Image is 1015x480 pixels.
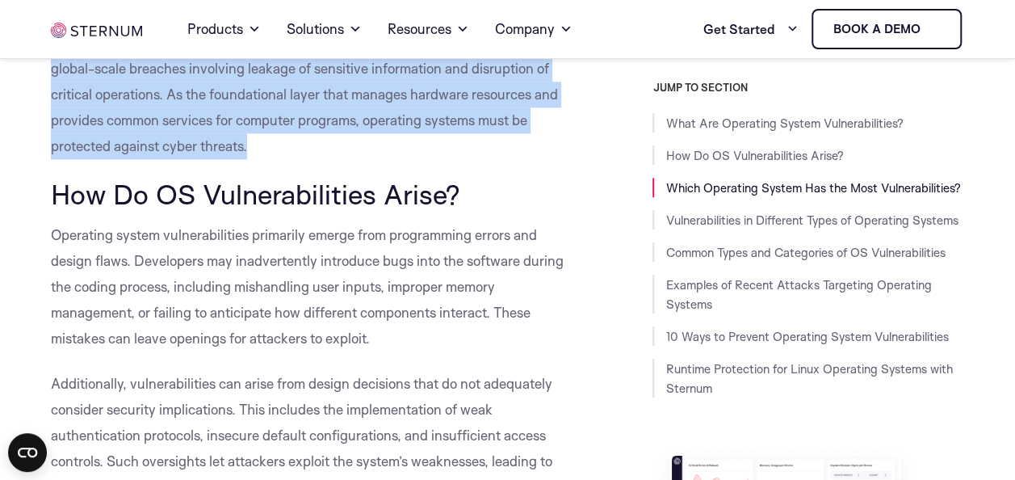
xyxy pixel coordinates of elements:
[8,433,47,472] button: Open CMP widget
[652,81,964,94] h3: JUMP TO SECTION
[665,245,945,260] a: Common Types and Categories of OS Vulnerabilities
[927,23,940,36] img: sternum iot
[51,177,460,211] span: How Do OS Vulnerabilities Arise?
[812,9,962,49] a: Book a demo
[665,213,958,228] a: Vulnerabilities in Different Types of Operating Systems
[665,277,931,312] a: Examples of Recent Attacks Targeting Operating Systems
[51,23,142,38] img: sternum iot
[51,34,558,154] span: The impact of exploiting these vulnerabilities ranges from minor disturbances to global-scale bre...
[51,226,564,347] span: Operating system vulnerabilities primarily emerge from programming errors and design flaws. Devel...
[665,180,960,196] a: Which Operating System Has the Most Vulnerabilities?
[665,361,952,396] a: Runtime Protection for Linux Operating Systems with Sternum
[703,13,799,45] a: Get Started
[665,116,903,131] a: What Are Operating System Vulnerabilities?
[665,148,843,163] a: How Do OS Vulnerabilities Arise?
[665,329,948,344] a: 10 Ways to Prevent Operating System Vulnerabilities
